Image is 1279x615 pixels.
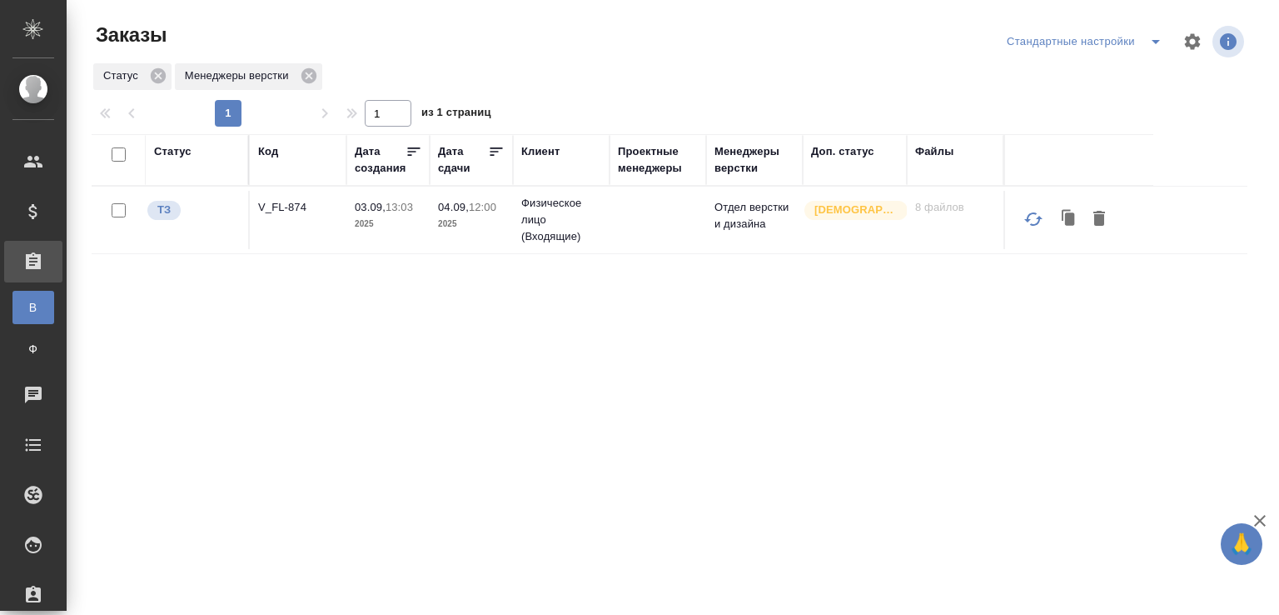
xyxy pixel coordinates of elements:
p: 2025 [438,216,505,232]
p: [DEMOGRAPHIC_DATA] [814,202,898,218]
div: Доп. статус [811,143,874,160]
div: Статус [93,63,172,90]
div: Статус [154,143,192,160]
p: 13:03 [386,201,413,213]
span: Ф [21,341,46,357]
div: Проектные менеджеры [618,143,698,177]
a: Ф [12,332,54,366]
span: В [21,299,46,316]
div: Менеджеры верстки [175,63,322,90]
span: Посмотреть информацию [1212,26,1247,57]
p: ТЗ [157,202,171,218]
div: Код [258,143,278,160]
div: Дата сдачи [438,143,488,177]
span: 🙏 [1227,527,1256,562]
div: Выставляется автоматически для первых 3 заказов нового контактного лица. Особое внимание [803,199,898,222]
span: из 1 страниц [421,102,491,127]
p: 8 файлов [915,199,995,216]
a: В [12,291,54,324]
p: Менеджеры верстки [185,67,295,84]
div: split button [1003,28,1172,55]
p: 03.09, [355,201,386,213]
div: Клиент [521,143,560,160]
button: Клонировать [1053,203,1085,235]
div: Выставляет КМ при отправке заказа на расчет верстке (для тикета) или для уточнения сроков на прои... [146,199,240,222]
button: Обновить [1013,199,1053,239]
button: 🙏 [1221,523,1262,565]
p: 12:00 [469,201,496,213]
span: Заказы [92,22,167,48]
button: Удалить [1085,203,1113,235]
p: Отдел верстки и дизайна [714,199,794,232]
div: Файлы [915,143,953,160]
div: Дата создания [355,143,406,177]
p: 2025 [355,216,421,232]
p: 04.09, [438,201,469,213]
div: Менеджеры верстки [714,143,794,177]
p: Статус [103,67,144,84]
p: Физическое лицо (Входящие) [521,195,601,245]
span: Настроить таблицу [1172,22,1212,62]
p: V_FL-874 [258,199,338,216]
